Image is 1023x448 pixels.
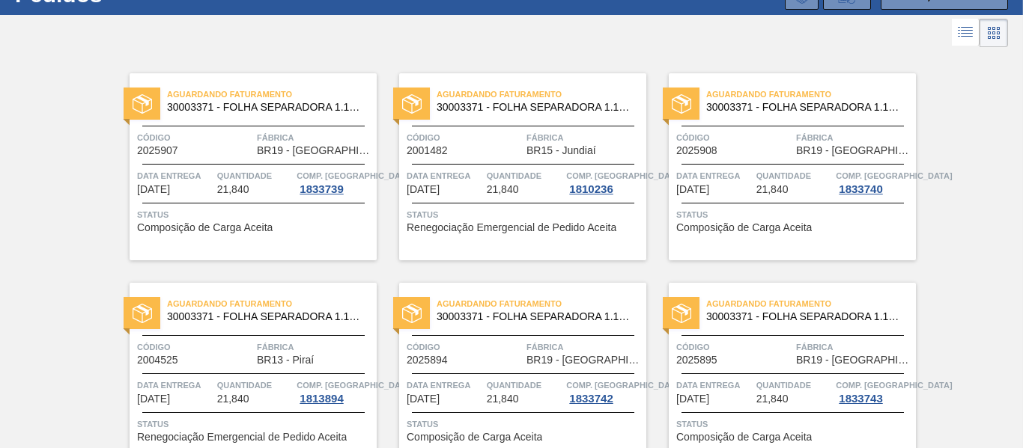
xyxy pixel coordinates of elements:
span: Quantidade [217,378,294,393]
span: Renegociação Emergencial de Pedido Aceita [137,432,347,443]
span: Data entrega [137,378,213,393]
span: BR19 - Nova Rio [526,355,643,366]
span: 21,840 [756,184,789,195]
span: BR19 - Nova Rio [796,145,912,156]
span: Código [137,130,253,145]
span: BR19 - Nova Rio [257,145,373,156]
span: Quantidade [487,168,563,183]
a: statusAguardando Faturamento30003371 - FOLHA SEPARADORA 1.175 mm x 980 mm;Código2025907FábricaBR1... [107,73,377,260]
span: 30003371 - FOLHA SEPARADORA 1.175 mm x 980 mm; [706,311,904,322]
span: Comp. Carga [836,378,952,393]
span: Fábrica [796,130,912,145]
span: 22/09/2025 [137,184,170,195]
span: 21,840 [217,393,249,405]
span: Comp. Carga [566,168,682,183]
div: Visão em Lista [952,19,980,47]
a: Comp. [GEOGRAPHIC_DATA]1813894 [297,378,373,405]
span: Aguardando Faturamento [437,296,646,311]
span: 2004525 [137,355,178,366]
span: Data entrega [676,378,753,393]
span: Código [676,130,792,145]
span: 30003371 - FOLHA SEPARADORA 1.175 mm x 980 mm; [167,311,365,322]
span: Código [407,340,523,355]
span: 30003371 - FOLHA SEPARADORA 1.175 mm x 980 mm; [437,311,634,322]
a: Comp. [GEOGRAPHIC_DATA]1833740 [836,168,912,195]
div: Visão em Cards [980,19,1008,47]
img: status [133,304,152,323]
span: Composição de Carga Aceita [407,432,542,443]
span: Status [676,207,912,222]
span: Data entrega [676,168,753,183]
span: 22/09/2025 [407,184,440,195]
span: BR15 - Jundiaí [526,145,596,156]
span: Comp. Carga [297,168,413,183]
a: statusAguardando Faturamento30003371 - FOLHA SEPARADORA 1.175 mm x 980 mm;Código2001482FábricaBR1... [377,73,646,260]
span: 30003371 - FOLHA SEPARADORA 1.175 mm x 980 mm; [437,102,634,113]
span: 2025908 [676,145,717,156]
div: 1833742 [566,393,616,405]
span: 13/10/2025 [676,393,709,405]
span: 2001482 [407,145,448,156]
span: Fábrica [257,340,373,355]
span: Quantidade [756,168,833,183]
span: Fábrica [796,340,912,355]
span: 2025895 [676,355,717,366]
span: Aguardando Faturamento [167,296,377,311]
span: 30/09/2025 [676,184,709,195]
img: status [133,94,152,114]
span: Composição de Carga Aceita [137,222,273,233]
span: 21,840 [487,393,519,405]
span: Aguardando Faturamento [706,296,916,311]
span: Data entrega [407,168,483,183]
span: Data entrega [137,168,213,183]
span: Aguardando Faturamento [437,87,646,102]
span: Código [407,130,523,145]
span: 2025907 [137,145,178,156]
a: Comp. [GEOGRAPHIC_DATA]1833739 [297,168,373,195]
span: 30003371 - FOLHA SEPARADORA 1.175 mm x 980 mm; [167,102,365,113]
span: Comp. Carga [836,168,952,183]
span: Status [407,207,643,222]
span: BR19 - Nova Rio [796,355,912,366]
span: Quantidade [487,378,563,393]
a: statusAguardando Faturamento30003371 - FOLHA SEPARADORA 1.175 mm x 980 mm;Código2025908FábricaBR1... [646,73,916,260]
span: Status [676,417,912,432]
a: Comp. [GEOGRAPHIC_DATA]1833743 [836,378,912,405]
div: 1833739 [297,183,346,195]
div: 1813894 [297,393,346,405]
span: Data entrega [407,378,483,393]
span: Aguardando Faturamento [167,87,377,102]
span: Status [407,417,643,432]
span: Código [676,340,792,355]
span: Fábrica [526,340,643,355]
span: Código [137,340,253,355]
span: BR13 - Piraí [257,355,314,366]
span: Aguardando Faturamento [706,87,916,102]
img: status [672,94,691,114]
span: Status [137,207,373,222]
a: Comp. [GEOGRAPHIC_DATA]1833742 [566,378,643,405]
div: 1810236 [566,183,616,195]
img: status [402,304,422,323]
span: Renegociação Emergencial de Pedido Aceita [407,222,616,233]
span: Composição de Carga Aceita [676,432,812,443]
span: 02/10/2025 [137,393,170,405]
img: status [672,304,691,323]
span: 21,840 [217,184,249,195]
img: status [402,94,422,114]
span: Comp. Carga [297,378,413,393]
span: 10/10/2025 [407,393,440,405]
span: Fábrica [257,130,373,145]
span: 21,840 [487,184,519,195]
div: 1833740 [836,183,885,195]
span: Comp. Carga [566,378,682,393]
span: 21,840 [756,393,789,405]
span: 2025894 [407,355,448,366]
span: Quantidade [756,378,833,393]
span: Quantidade [217,168,294,183]
span: Composição de Carga Aceita [676,222,812,233]
span: Status [137,417,373,432]
div: 1833743 [836,393,885,405]
span: Fábrica [526,130,643,145]
a: Comp. [GEOGRAPHIC_DATA]1810236 [566,168,643,195]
